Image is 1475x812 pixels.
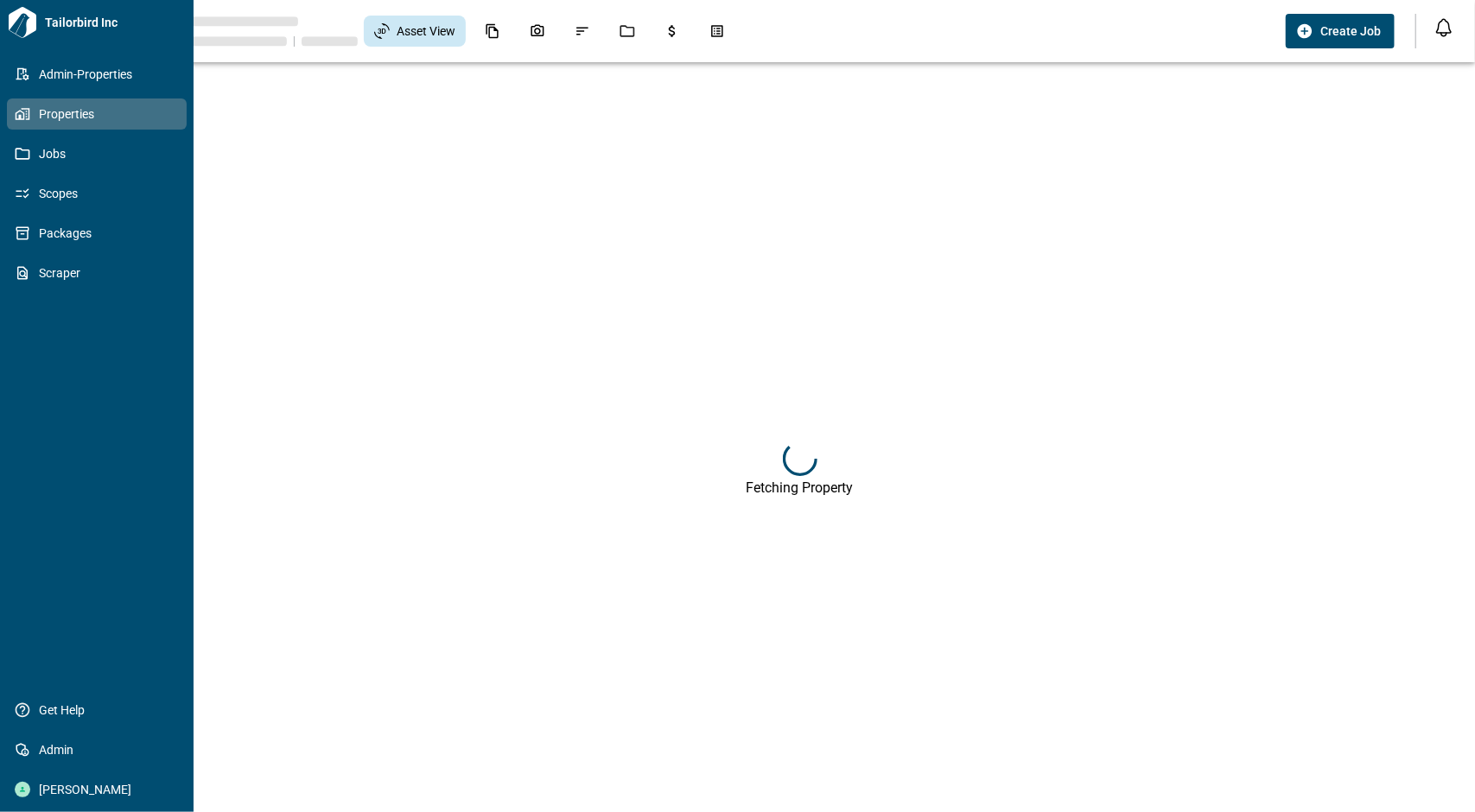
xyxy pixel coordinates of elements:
[7,178,187,209] a: Scopes
[30,701,170,719] span: Get Help
[747,479,854,496] div: Fetching Property
[7,218,187,249] a: Packages
[30,66,170,83] span: Admin-Properties
[30,264,170,282] span: Scraper
[7,98,187,130] a: Properties
[364,16,466,47] div: Asset View
[30,145,170,162] span: Jobs
[30,741,170,758] span: Admin
[1320,22,1381,40] span: Create Job
[474,16,511,46] div: Documents
[30,225,170,242] span: Packages
[7,734,187,765] a: Admin
[30,105,170,123] span: Properties
[1286,14,1395,48] button: Create Job
[7,59,187,90] a: Admin-Properties
[654,16,690,46] div: Budgets
[7,257,187,289] a: Scraper
[397,22,455,40] span: Asset View
[30,185,170,202] span: Scopes
[519,16,556,46] div: Photos
[7,138,187,169] a: Jobs
[564,16,601,46] div: Issues & Info
[699,16,735,46] div: Takeoff Center
[38,14,187,31] span: Tailorbird Inc
[30,781,170,798] span: [PERSON_NAME]
[609,16,645,46] div: Jobs
[1430,14,1458,41] button: Open notification feed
